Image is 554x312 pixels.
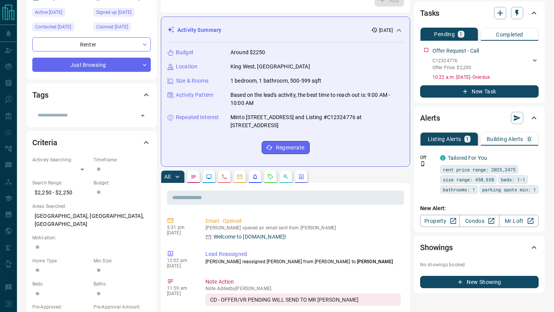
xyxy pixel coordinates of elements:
p: 5:31 pm [167,225,194,230]
span: bathrooms: 1 [443,186,475,193]
svg: Requests [267,174,274,180]
p: Timeframe: [93,156,151,163]
p: Minto [STREET_ADDRESS] and Listing #C12324776 at [STREET_ADDRESS] [230,113,404,129]
button: Regenerate [262,141,310,154]
p: New Alert: [420,204,539,212]
button: Open [137,110,148,121]
span: Signed up [DATE] [96,8,132,16]
span: [PERSON_NAME] [357,259,393,264]
p: Areas Searched: [32,203,151,210]
p: Lead Reassigned [205,250,401,258]
p: Based on the lead's activity, the best time to reach out is: 9:00 AM - 10:00 AM [230,91,404,107]
p: Activity Summary [177,26,221,34]
div: Just Browsing [32,58,151,72]
p: 1 [459,32,462,37]
div: Renter [32,37,151,51]
div: Mon Aug 11 2025 [32,23,90,33]
a: Property [420,215,460,227]
span: size range: 450,658 [443,176,494,183]
span: Claimed [DATE] [96,23,128,31]
div: Mon Aug 11 2025 [32,8,90,19]
p: Pre-Approved: [32,304,90,310]
p: Motivation: [32,234,151,241]
a: Condos [459,215,499,227]
p: Actively Searching: [32,156,90,163]
p: Repeated Interest [176,113,219,121]
p: Listing Alerts [428,136,461,142]
p: 0 [528,136,531,142]
p: 1 [466,136,469,142]
span: beds: 1-1 [501,176,525,183]
p: Offer Request - Call [432,47,479,55]
svg: Calls [221,174,227,180]
p: Note Added by [PERSON_NAME] [205,286,401,291]
svg: Push Notification Only [420,161,426,166]
p: Welcome to [DOMAIN_NAME]! [214,233,286,241]
svg: Listing Alerts [252,174,258,180]
div: Criteria [32,133,151,152]
p: 11:59 am [167,285,194,291]
h2: Tags [32,89,48,101]
p: Budget: [93,179,151,186]
h2: Tasks [420,7,439,19]
span: rent price range: 2025,2475 [443,166,516,173]
p: Home Type: [32,257,90,264]
svg: Agent Actions [298,174,304,180]
div: C12324776Offer Price: $2,200 [432,56,539,73]
p: Size & Rooms [176,77,209,85]
p: [DATE] [167,230,194,236]
p: 10:22 a.m. [DATE] - Overdue [432,74,539,81]
h2: Criteria [32,136,57,149]
button: New Task [420,85,539,98]
p: Off [420,154,436,161]
div: Tags [32,86,151,104]
div: Alerts [420,109,539,127]
button: New Showing [420,276,539,288]
p: Search Range: [32,179,90,186]
p: Around $2250 [230,48,265,56]
p: Location [176,63,197,71]
p: Min Size: [93,257,151,264]
p: King West, [GEOGRAPHIC_DATA] [230,63,310,71]
p: 1 bedroom, 1 bathroom, 500-599 sqft [230,77,322,85]
div: condos.ca [440,155,446,161]
p: Budget [176,48,194,56]
p: Beds: [32,280,90,287]
div: Mon Aug 11 2025 [93,8,151,19]
a: Mr.Loft [499,215,539,227]
span: parking spots min: 1 [482,186,536,193]
p: [DATE] [167,291,194,296]
span: Active [DATE] [35,8,62,16]
p: Activity Pattern [176,91,214,99]
div: Tue Aug 12 2025 [93,23,151,33]
p: [DATE] [167,263,194,269]
div: Activity Summary[DATE] [167,23,404,37]
svg: Lead Browsing Activity [206,174,212,180]
p: 12:02 pm [167,258,194,263]
p: [PERSON_NAME] reassigned [PERSON_NAME] from [PERSON_NAME] to [205,258,401,265]
div: Tasks [420,4,539,22]
h2: Alerts [420,112,440,124]
div: Showings [420,238,539,257]
svg: Opportunities [283,174,289,180]
p: [GEOGRAPHIC_DATA], [GEOGRAPHIC_DATA], [GEOGRAPHIC_DATA] [32,210,151,231]
p: [DATE] [379,27,393,34]
p: [PERSON_NAME] opened an email sent from [PERSON_NAME] [205,225,401,231]
svg: Notes [190,174,197,180]
p: Offer Price: $2,200 [432,64,471,71]
p: Note Action [205,278,401,286]
span: Contacted [DATE] [35,23,71,31]
p: Pre-Approval Amount: [93,304,151,310]
p: Baths: [93,280,151,287]
p: $2,250 - $2,250 [32,186,90,199]
div: CD - OFFER/VR PENDING WILL SEND TO MR [PERSON_NAME] [205,294,401,306]
p: Email - Opened [205,217,401,225]
p: Completed [496,32,523,37]
p: All [164,174,170,179]
h2: Showings [420,241,453,254]
a: Tailored For You [448,155,487,161]
svg: Emails [237,174,243,180]
p: No showings booked [420,261,539,268]
p: Pending [434,32,455,37]
p: Building Alerts [487,136,523,142]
